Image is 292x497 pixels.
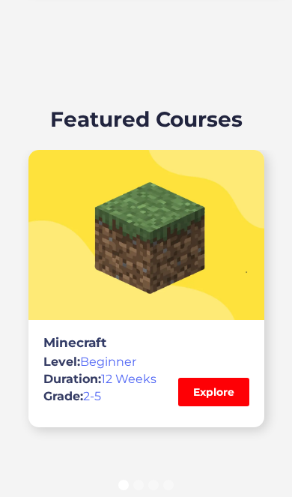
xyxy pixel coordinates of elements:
[43,372,156,387] div: 12 Weeks
[43,372,101,386] span: Duration:
[148,480,159,490] div: Show slide 3 of 4
[43,335,156,350] h3: Minecraft
[178,378,249,406] a: Explore
[43,389,83,403] span: Grade:
[163,480,174,490] div: Show slide 4 of 4
[43,355,156,370] div: Beginner
[118,480,129,490] div: Show slide 1 of 4
[133,480,144,490] div: Show slide 2 of 4
[50,73,243,135] h2: Featured Courses
[43,355,80,369] span: Level:
[43,389,156,404] div: 2-5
